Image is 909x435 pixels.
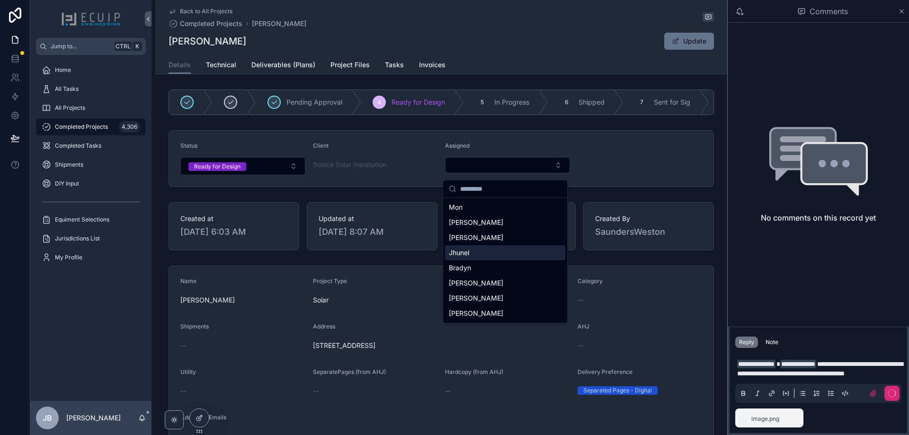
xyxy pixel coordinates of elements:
span: [PERSON_NAME] [449,218,503,227]
span: Pending Approval [286,98,342,107]
span: -- [313,386,319,396]
span: Comments [810,6,848,17]
span: Jurisdictions List [55,235,100,242]
a: My Profile [36,249,146,266]
span: [PERSON_NAME] [180,295,305,305]
div: scrollable content [30,55,151,278]
span: Mon [449,203,463,212]
a: Shipments [36,156,146,173]
button: Note [762,337,782,348]
span: Jump to... [51,43,111,50]
span: [PERSON_NAME] [449,293,503,303]
span: [PERSON_NAME] [449,309,503,318]
span: Name [180,277,196,284]
img: App logo [61,11,121,27]
span: [DATE] 6:03 AM [180,225,287,239]
button: Select Button [445,157,570,173]
h1: [PERSON_NAME] [169,35,246,48]
span: Hardcopy (from AHJ) [445,368,503,375]
span: Home [55,66,71,74]
p: [PERSON_NAME] [66,413,121,423]
span: image.png [751,415,779,422]
span: JB [43,412,52,424]
span: Equiment Selections [55,216,109,223]
span: -- [180,341,186,350]
span: Project Files [330,60,370,70]
span: -- [578,341,583,350]
span: Ctrl [115,42,132,51]
span: 6 [565,98,568,106]
a: All Projects [36,99,146,116]
div: Ready for Design [194,162,241,171]
a: Tasks [385,56,404,75]
button: Reply [735,337,758,348]
span: Updated at [319,214,426,223]
span: Completed Projects [55,123,108,131]
a: All Tasks [36,80,146,98]
a: [PERSON_NAME] [252,19,306,28]
a: Back to All Projects [169,8,232,15]
a: Equiment Selections [36,211,146,228]
span: Technical [206,60,236,70]
span: Shipped [579,98,605,107]
div: 4,306 [119,121,140,133]
span: 7 [640,98,643,106]
span: Solar [313,295,329,305]
span: [STREET_ADDRESS] [313,341,570,350]
a: Technical [206,56,236,75]
a: Completed Projects4,306 [36,118,146,135]
span: Invoices [419,60,446,70]
a: Deliverables (Plans) [251,56,315,75]
span: AHJ [578,323,589,330]
a: DIY Input [36,175,146,192]
span: Category [578,277,603,284]
span: Completed Projects [180,19,242,28]
a: Completed Projects [169,19,242,28]
span: 5 [481,98,484,106]
a: Completed Tasks [36,137,146,154]
span: In Progress [494,98,529,107]
span: All Projects [55,104,85,112]
span: [PERSON_NAME] [449,278,503,288]
a: Jurisdictions List [36,230,146,247]
span: Client [313,142,329,149]
span: Shipments [180,323,209,330]
span: Bradyn [449,263,471,273]
span: Shipments [55,161,83,169]
span: Details [169,60,191,70]
span: Project Type [313,277,347,284]
span: Assigned [445,142,470,149]
button: Update [664,33,714,50]
div: Note [766,338,778,346]
span: Delivery Preference [578,368,633,375]
span: DIY Input [55,180,79,187]
span: -- [445,386,451,396]
span: All Tasks [55,85,79,93]
span: Created at [180,214,287,223]
span: 4 [377,98,381,106]
span: Sent for Sig [654,98,690,107]
span: Completed Tasks [55,142,101,150]
button: Select Button [180,157,305,175]
button: Jump to...CtrlK [36,38,146,55]
a: Home [36,62,146,79]
div: Separated Pages - Digital [583,386,652,395]
a: Solace Solar Installation [313,160,386,169]
span: Status [180,142,197,149]
span: -- [578,295,583,305]
span: Created By [595,214,702,223]
span: [PERSON_NAME] [449,233,503,242]
a: Project Files [330,56,370,75]
span: Deliverables (Plans) [251,60,315,70]
span: Utility [180,368,196,375]
a: Details [169,56,191,74]
span: Tasks [385,60,404,70]
span: [DATE] 8:07 AM [319,225,426,239]
span: K [134,43,141,50]
h2: No comments on this record yet [761,212,876,223]
span: Ready for Design [392,98,445,107]
span: SeparatePages (from AHJ) [313,368,386,375]
span: Jhunel [449,248,469,257]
